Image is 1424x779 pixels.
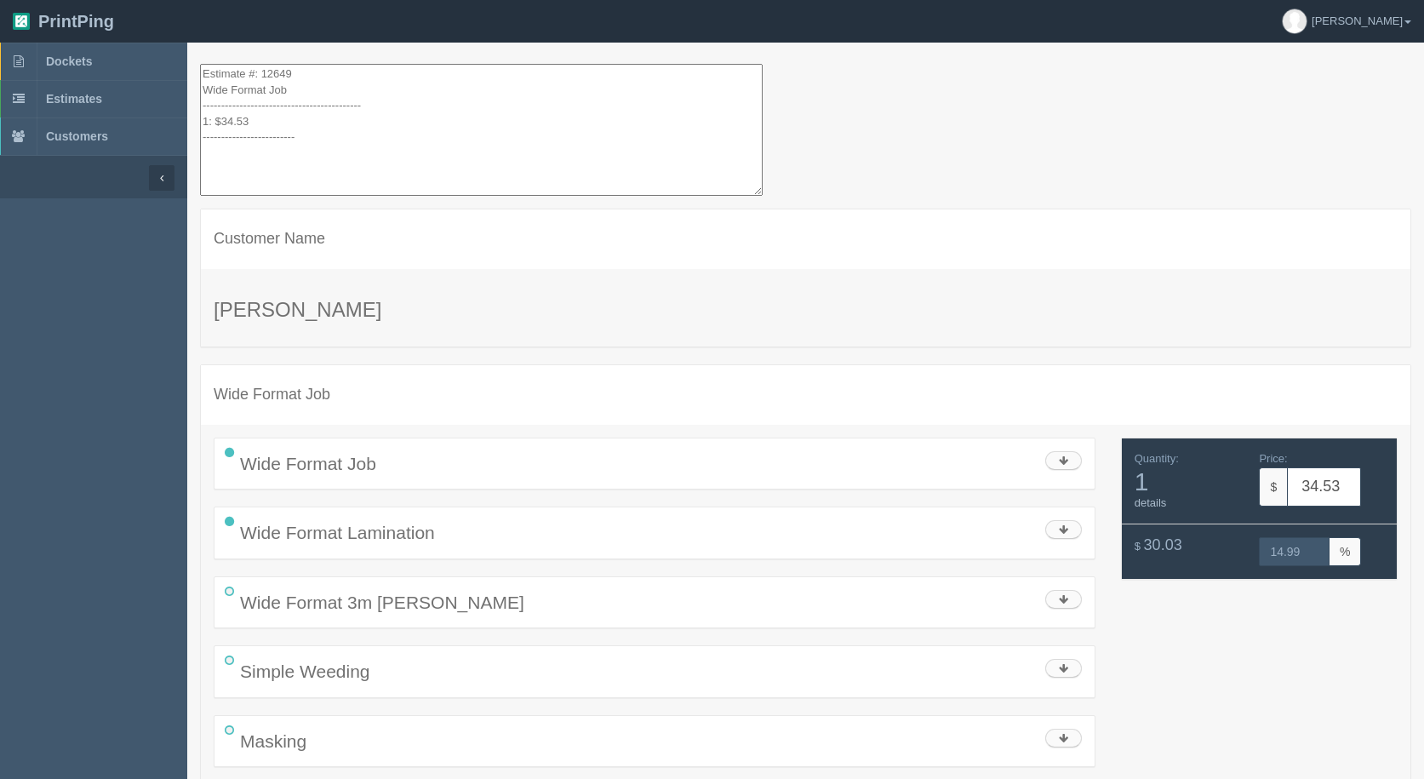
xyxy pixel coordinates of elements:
[240,662,370,681] span: Simple Weeding
[46,129,108,143] span: Customers
[1144,536,1182,553] span: 30.03
[240,731,306,751] span: Masking
[1135,540,1141,553] span: $
[1135,452,1179,465] span: Quantity:
[240,523,435,542] span: Wide Format Lamination
[240,593,524,612] span: Wide Format 3m [PERSON_NAME]
[1135,496,1167,509] a: details
[1330,537,1361,566] span: %
[214,231,1398,248] h4: Customer Name
[1135,467,1247,495] span: 1
[214,387,1398,404] h4: Wide Format Job
[1283,9,1307,33] img: avatar_default-7531ab5dedf162e01f1e0bb0964e6a185e93c5c22dfe317fb01d7f8cd2b1632c.jpg
[240,454,376,473] span: Wide Format Job
[200,64,763,196] textarea: Estimate #: 12649 Wide Format Job ------------------------------------------- 1: $34.53 ---------...
[13,13,30,30] img: logo-3e63b451c926e2ac314895c53de4908e5d424f24456219fb08d385ab2e579770.png
[1259,467,1287,507] span: $
[46,54,92,68] span: Dockets
[214,299,1398,321] h3: [PERSON_NAME]
[1259,452,1287,465] span: Price:
[46,92,102,106] span: Estimates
